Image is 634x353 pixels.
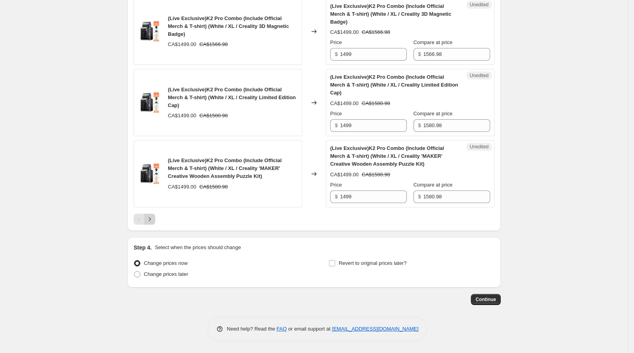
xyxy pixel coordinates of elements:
[362,100,390,107] strike: CA$1580.98
[418,194,421,200] span: $
[199,183,228,191] strike: CA$1580.98
[138,91,162,115] img: CA_ba219ee5-6119-4303-a2f7-a2d76cb3e18c_80x.png
[134,244,152,251] h2: Step 4.
[330,28,358,36] div: CA$1499.00
[330,182,342,188] span: Price
[335,122,338,128] span: $
[330,100,358,107] div: CA$1499.00
[476,296,496,303] span: Continue
[413,182,453,188] span: Compare at price
[470,2,489,8] span: Unedited
[330,111,342,116] span: Price
[277,326,287,332] a: FAQ
[168,112,196,120] div: CA$1499.00
[362,28,390,36] strike: CA$1566.98
[470,144,489,150] span: Unedited
[138,20,162,43] img: CA_ba219ee5-6119-4303-a2f7-a2d76cb3e18c_80x.png
[330,39,342,45] span: Price
[144,260,187,266] span: Change prices now
[199,112,228,120] strike: CA$1580.98
[155,244,241,251] p: Select when the prices should change
[168,87,296,108] span: (Live Exclusive)K2 Pro Combo (Include Official Merch & T-shirt) (White / XL / Creality Limited Ed...
[138,162,162,186] img: CA_ba219ee5-6119-4303-a2f7-a2d76cb3e18c_80x.png
[199,41,228,48] strike: CA$1566.98
[168,41,196,48] div: CA$1499.00
[330,74,458,96] span: (Live Exclusive)K2 Pro Combo (Include Official Merch & T-shirt) (White / XL / Creality Limited Ed...
[339,260,407,266] span: Revert to original prices later?
[362,171,390,179] strike: CA$1580.98
[168,157,282,179] span: (Live Exclusive)K2 Pro Combo (Include Official Merch & T-shirt) (White / XL / Creality 'MAKER' Cr...
[330,3,451,25] span: (Live Exclusive)K2 Pro Combo (Include Official Merch & T-shirt) (White / XL / Creality 3D Magneti...
[144,271,188,277] span: Change prices later
[471,294,501,305] button: Continue
[168,15,289,37] span: (Live Exclusive)K2 Pro Combo (Include Official Merch & T-shirt) (White / XL / Creality 3D Magneti...
[335,194,338,200] span: $
[330,145,444,167] span: (Live Exclusive)K2 Pro Combo (Include Official Merch & T-shirt) (White / XL / Creality 'MAKER' Cr...
[287,326,332,332] span: or email support at
[330,171,358,179] div: CA$1499.00
[418,122,421,128] span: $
[144,214,155,225] button: Next
[332,326,419,332] a: [EMAIL_ADDRESS][DOMAIN_NAME]
[335,51,338,57] span: $
[227,326,277,332] span: Need help? Read the
[168,183,196,191] div: CA$1499.00
[134,214,155,225] nav: Pagination
[418,51,421,57] span: $
[470,72,489,79] span: Unedited
[413,39,453,45] span: Compare at price
[413,111,453,116] span: Compare at price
